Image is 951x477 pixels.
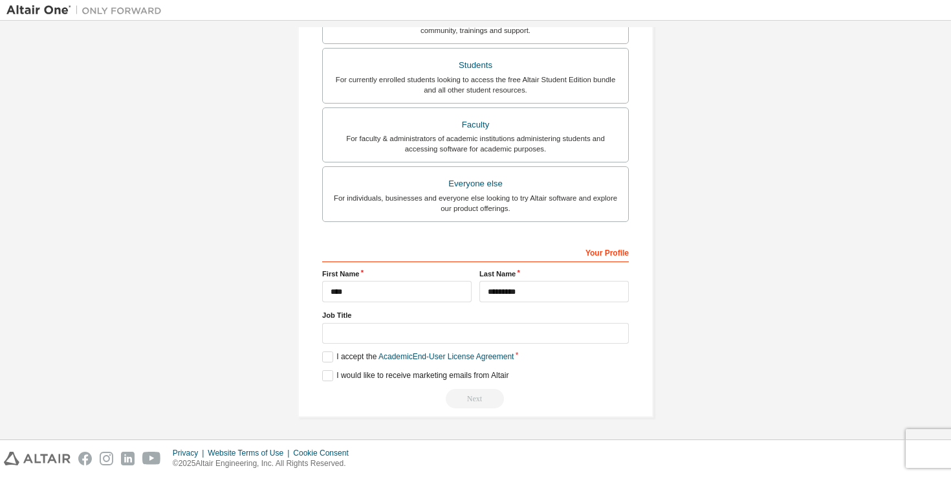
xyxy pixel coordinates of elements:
[293,448,356,458] div: Cookie Consent
[378,352,514,361] a: Academic End-User License Agreement
[322,389,629,408] div: Read and acccept EULA to continue
[322,269,472,279] label: First Name
[331,193,620,214] div: For individuals, businesses and everyone else looking to try Altair software and explore our prod...
[173,458,356,469] p: © 2025 Altair Engineering, Inc. All Rights Reserved.
[331,74,620,95] div: For currently enrolled students looking to access the free Altair Student Edition bundle and all ...
[142,452,161,465] img: youtube.svg
[331,175,620,193] div: Everyone else
[6,4,168,17] img: Altair One
[479,269,629,279] label: Last Name
[322,370,508,381] label: I would like to receive marketing emails from Altair
[4,452,71,465] img: altair_logo.svg
[322,310,629,320] label: Job Title
[322,241,629,262] div: Your Profile
[100,452,113,465] img: instagram.svg
[78,452,92,465] img: facebook.svg
[331,133,620,154] div: For faculty & administrators of academic institutions administering students and accessing softwa...
[331,116,620,134] div: Faculty
[173,448,208,458] div: Privacy
[322,351,514,362] label: I accept the
[331,56,620,74] div: Students
[208,448,293,458] div: Website Terms of Use
[121,452,135,465] img: linkedin.svg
